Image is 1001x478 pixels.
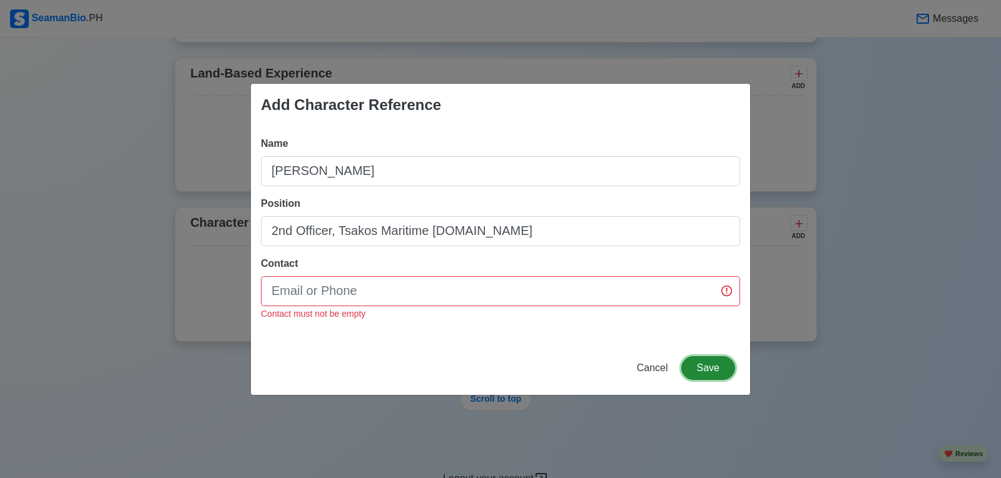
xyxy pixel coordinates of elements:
span: Name [261,138,288,149]
button: Save [681,356,735,380]
span: Cancel [637,362,668,373]
input: Type name here... [261,156,740,186]
span: Contact [261,258,298,269]
small: Contact must not be empty [261,309,365,319]
div: Add Character Reference [261,94,441,116]
button: Cancel [629,356,676,380]
input: Ex: Captain [261,216,740,246]
input: Email or Phone [261,276,740,306]
span: Position [261,198,300,209]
